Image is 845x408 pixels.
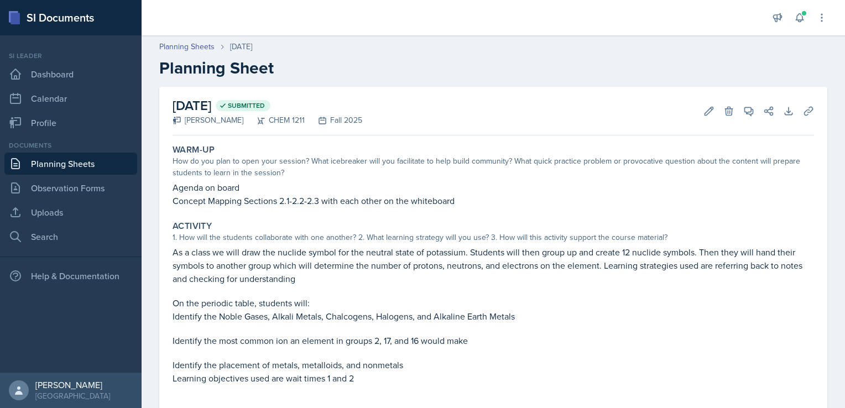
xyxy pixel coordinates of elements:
div: How do you plan to open your session? What icebreaker will you facilitate to help build community... [173,155,814,179]
h2: [DATE] [173,96,362,116]
a: Dashboard [4,63,137,85]
div: [PERSON_NAME] [173,114,243,126]
a: Profile [4,112,137,134]
p: Learning objectives used are wait times 1 and 2 [173,372,814,385]
p: Identify the placement of metals, metalloids, and nonmetals [173,358,814,372]
a: Planning Sheets [159,41,215,53]
a: Uploads [4,201,137,223]
div: CHEM 1211 [243,114,305,126]
a: Calendar [4,87,137,109]
p: As a class we will draw the nuclide symbol for the neutral state of potassium. Students will then... [173,245,814,285]
a: Search [4,226,137,248]
div: [GEOGRAPHIC_DATA] [35,390,110,401]
p: Agenda on board [173,181,814,194]
a: Observation Forms [4,177,137,199]
p: Identify the most common ion an element in groups 2, 17, and 16 would make [173,334,814,347]
h2: Planning Sheet [159,58,827,78]
div: Help & Documentation [4,265,137,287]
span: Submitted [228,101,265,110]
p: Concept Mapping Sections 2.1-2.2-2.3 with each other on the whiteboard [173,194,814,207]
p: Identify the Noble Gases, Alkali Metals, Chalcogens, Halogens, and Alkaline Earth Metals [173,310,814,323]
div: [DATE] [230,41,252,53]
div: [PERSON_NAME] [35,379,110,390]
label: Warm-Up [173,144,215,155]
label: Activity [173,221,212,232]
a: Planning Sheets [4,153,137,175]
div: Si leader [4,51,137,61]
div: 1. How will the students collaborate with one another? 2. What learning strategy will you use? 3.... [173,232,814,243]
p: On the periodic table, students will: [173,296,814,310]
div: Fall 2025 [305,114,362,126]
div: Documents [4,140,137,150]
